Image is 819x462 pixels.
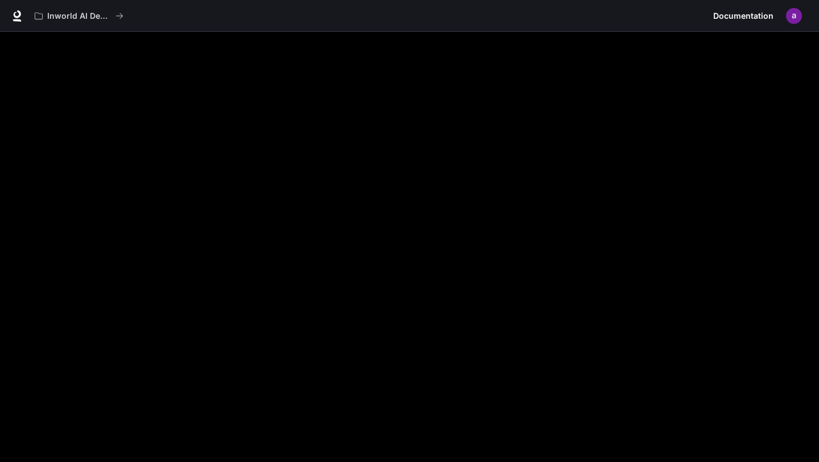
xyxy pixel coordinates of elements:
[47,11,111,21] p: Inworld AI Demos
[30,5,129,27] button: All workspaces
[713,9,773,23] span: Documentation
[709,5,778,27] a: Documentation
[786,8,802,24] img: User avatar
[783,5,805,27] button: User avatar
